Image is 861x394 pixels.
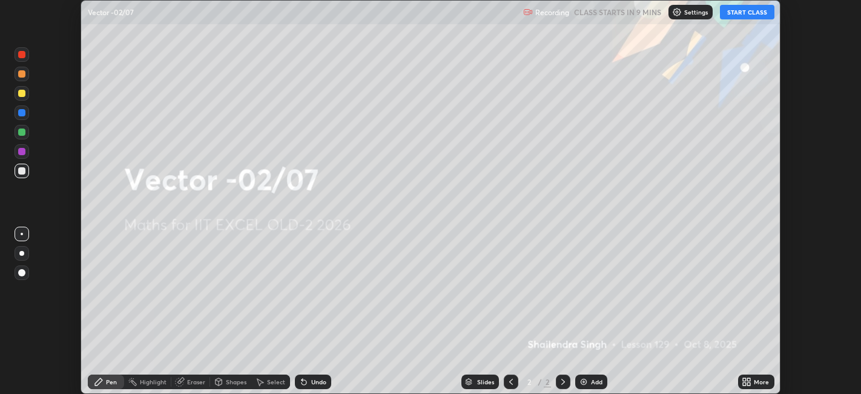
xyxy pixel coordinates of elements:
[311,379,326,385] div: Undo
[267,379,285,385] div: Select
[574,7,661,18] h5: CLASS STARTS IN 9 MINS
[591,379,602,385] div: Add
[226,379,246,385] div: Shapes
[684,9,708,15] p: Settings
[523,378,535,386] div: 2
[523,7,533,17] img: recording.375f2c34.svg
[754,379,769,385] div: More
[106,379,117,385] div: Pen
[579,377,589,387] img: add-slide-button
[672,7,682,17] img: class-settings-icons
[535,8,569,17] p: Recording
[140,379,167,385] div: Highlight
[544,376,551,387] div: 2
[477,379,494,385] div: Slides
[88,7,134,17] p: Vector -02/07
[720,5,774,19] button: START CLASS
[538,378,541,386] div: /
[187,379,205,385] div: Eraser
